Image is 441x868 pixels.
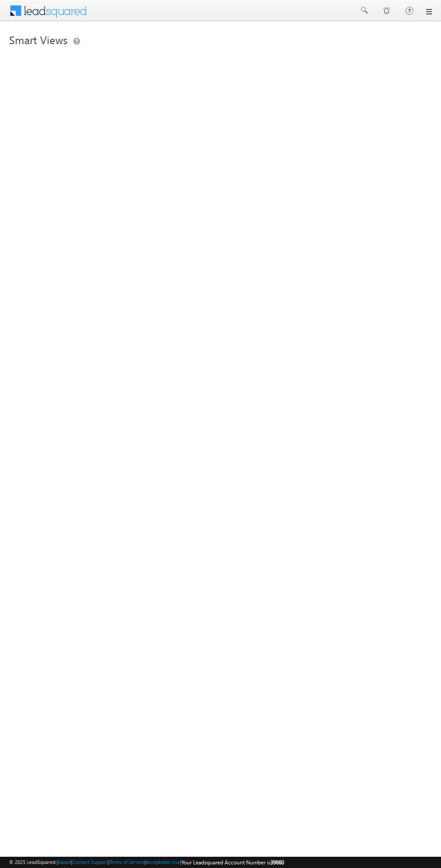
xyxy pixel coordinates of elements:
[270,859,284,866] span: 39660
[72,859,108,865] a: Contact Support
[9,858,284,867] span: © 2025 LeadSquared | | | | |
[9,32,67,47] span: Smart Views
[109,859,144,865] a: Terms of Service
[58,859,71,865] a: About
[146,859,180,865] a: Acceptable Use
[181,859,284,866] span: Your Leadsquared Account Number is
